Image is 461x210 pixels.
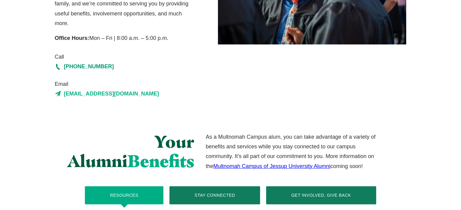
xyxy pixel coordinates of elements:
button: Get Involved, Give Back [266,186,376,204]
span: Call [55,52,195,62]
p: Mon – Fri | 8:00 a.m. – 5:00 p.m. [55,33,195,43]
a: [EMAIL_ADDRESS][DOMAIN_NAME] [55,89,195,99]
a: [PHONE_NUMBER] [55,62,195,71]
button: Resources [85,186,163,204]
button: Stay Connected [169,186,260,204]
span: Benefits [128,150,194,171]
span: Email [55,79,195,89]
strong: Office Hours: [55,35,89,41]
a: Multnomah Campus of Jessup University Alumni [213,163,330,169]
h2: Your Alumni [55,132,195,171]
p: As a Multnomah Campus alum, you can take advantage of a variety of benefits and services while yo... [206,132,376,171]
